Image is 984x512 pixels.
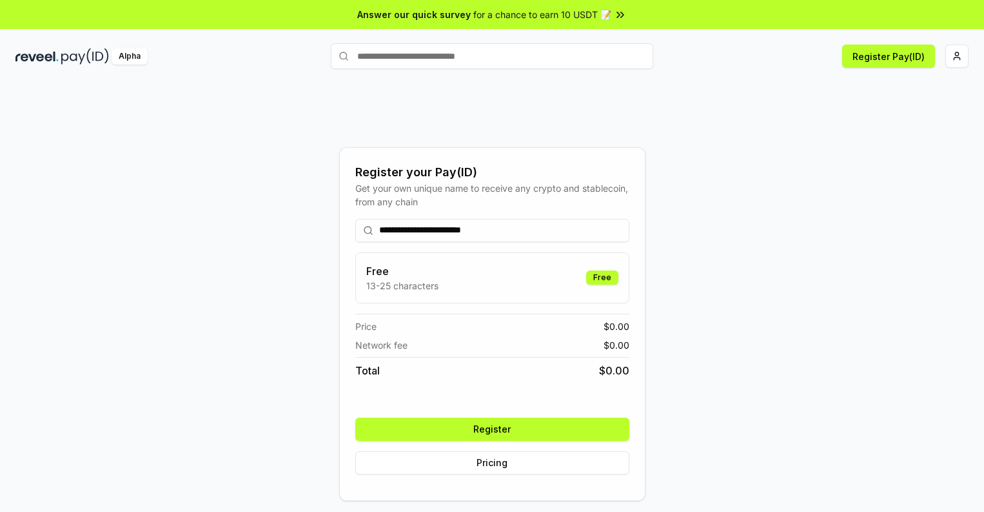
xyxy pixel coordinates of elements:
[355,338,408,352] span: Network fee
[586,271,618,285] div: Free
[355,181,629,209] div: Get your own unique name to receive any crypto and stablecoin, from any chain
[357,8,471,21] span: Answer our quick survey
[599,363,629,378] span: $ 0.00
[355,451,629,475] button: Pricing
[355,163,629,181] div: Register your Pay(ID)
[355,320,377,333] span: Price
[355,363,380,378] span: Total
[473,8,611,21] span: for a chance to earn 10 USDT 📝
[15,48,59,65] img: reveel_dark
[366,263,438,279] h3: Free
[112,48,148,65] div: Alpha
[604,320,629,333] span: $ 0.00
[604,338,629,352] span: $ 0.00
[842,45,935,68] button: Register Pay(ID)
[355,418,629,441] button: Register
[61,48,109,65] img: pay_id
[366,279,438,292] p: 13-25 characters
